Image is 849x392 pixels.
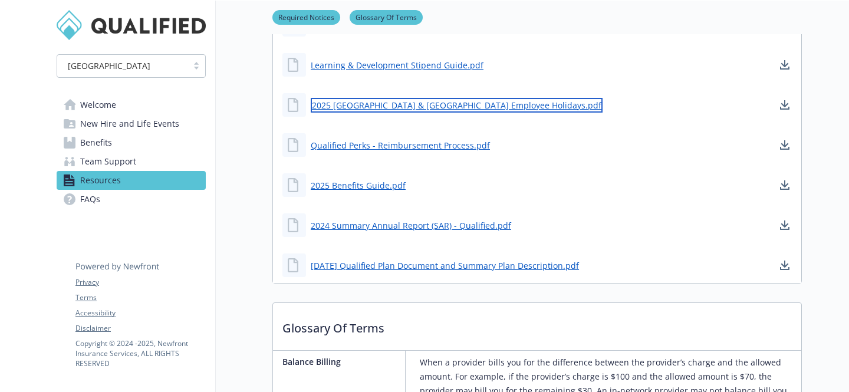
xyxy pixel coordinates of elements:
a: download document [778,138,792,152]
a: download document [778,98,792,112]
span: [GEOGRAPHIC_DATA] [63,60,182,72]
span: New Hire and Life Events [80,114,179,133]
a: Learning & Development Stipend Guide.pdf [311,59,483,71]
a: FAQs [57,190,206,209]
span: Benefits [80,133,112,152]
a: download document [778,178,792,192]
a: Team Support [57,152,206,171]
span: Team Support [80,152,136,171]
a: download document [778,58,792,72]
a: download document [778,258,792,272]
a: Required Notices [272,11,340,22]
p: Copyright © 2024 - 2025 , Newfront Insurance Services, ALL RIGHTS RESERVED [75,338,205,368]
a: 2025 Benefits Guide.pdf [311,179,406,192]
a: Welcome [57,95,206,114]
a: Glossary Of Terms [350,11,423,22]
span: Welcome [80,95,116,114]
a: [DATE] Qualified Plan Document and Summary Plan Description.pdf [311,259,579,272]
a: Qualified Perks - Reimbursement Process.pdf [311,139,490,151]
a: Accessibility [75,308,205,318]
a: Privacy [75,277,205,288]
span: [GEOGRAPHIC_DATA] [68,60,150,72]
a: Terms [75,292,205,303]
a: Resources [57,171,206,190]
a: 2025 [GEOGRAPHIC_DATA] & [GEOGRAPHIC_DATA] Employee Holidays.pdf [311,98,603,113]
span: FAQs [80,190,100,209]
a: Benefits [57,133,206,152]
span: Resources [80,171,121,190]
a: New Hire and Life Events [57,114,206,133]
a: 2024 Summary Annual Report (SAR) - Qualified.pdf [311,219,511,232]
p: Balance Billing [282,355,400,368]
a: Disclaimer [75,323,205,334]
p: Glossary Of Terms [273,303,801,347]
a: download document [778,218,792,232]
